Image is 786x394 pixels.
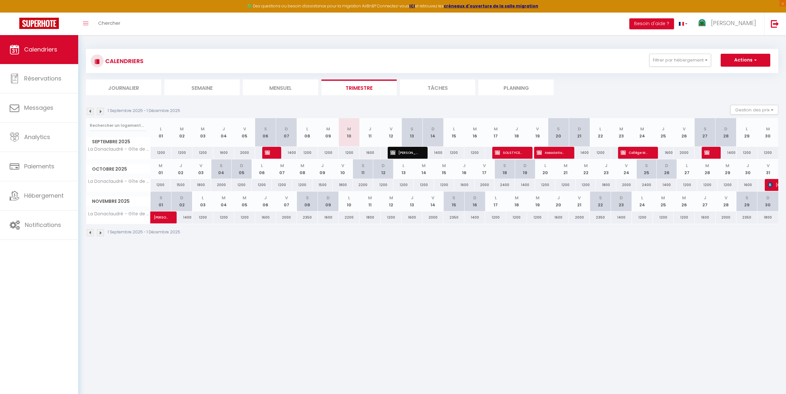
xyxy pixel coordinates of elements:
[321,163,324,169] abbr: J
[495,159,515,179] th: 18
[442,163,446,169] abbr: M
[629,18,674,29] button: Besoin d'aide ?
[382,163,385,169] abbr: D
[211,159,231,179] th: 04
[347,126,351,132] abbr: M
[400,80,475,95] li: Tâches
[736,147,757,159] div: 1200
[495,195,497,201] abbr: L
[252,159,272,179] th: 06
[596,179,616,191] div: 1800
[318,118,339,147] th: 09
[297,192,318,211] th: 08
[515,159,535,179] th: 19
[220,163,223,169] abbr: S
[24,133,50,141] span: Analytics
[192,192,213,211] th: 03
[360,211,381,223] div: 1800
[422,118,443,147] th: 14
[171,192,192,211] th: 02
[154,208,169,220] span: [PERSON_NAME]
[443,118,464,147] th: 15
[674,147,695,159] div: 2000
[599,126,601,132] abbr: L
[333,179,353,191] div: 1800
[544,163,546,169] abbr: L
[645,163,648,169] abbr: S
[473,126,477,132] abbr: M
[191,159,211,179] th: 03
[339,211,360,223] div: 2200
[360,118,381,147] th: 11
[171,179,191,191] div: 1500
[724,126,727,132] abbr: D
[464,192,485,211] th: 16
[611,192,632,211] th: 23
[272,179,292,191] div: 1200
[578,195,581,201] abbr: V
[252,179,272,191] div: 1200
[686,163,688,169] abbr: L
[422,192,443,211] th: 14
[555,159,576,179] th: 21
[104,54,143,68] h3: CALENDRIERS
[704,146,711,159] span: [PERSON_NAME]
[341,163,344,169] abbr: V
[264,195,267,201] abbr: J
[758,159,778,179] th: 31
[243,126,246,132] abbr: V
[264,126,267,132] abbr: S
[285,126,288,132] abbr: D
[422,163,426,169] abbr: M
[515,126,518,132] abbr: J
[171,147,192,159] div: 1200
[171,118,192,147] th: 02
[276,147,297,159] div: 1400
[292,159,312,179] th: 08
[368,195,372,201] abbr: M
[454,179,475,191] div: 1600
[653,192,674,211] th: 25
[87,179,152,184] span: La Donaclaudré - Gîte de groupe en pleine nature, idéal pour tous vos séjours !
[717,179,738,191] div: 1200
[716,147,736,159] div: 1400
[234,118,255,147] th: 05
[171,211,192,223] div: 1400
[234,147,255,159] div: 2000
[353,159,373,179] th: 11
[231,159,252,179] th: 05
[151,192,171,211] th: 01
[697,159,717,179] th: 28
[674,192,695,211] th: 26
[86,137,150,146] span: Septembre 2025
[390,126,393,132] abbr: V
[192,147,213,159] div: 1200
[605,163,607,169] abbr: J
[463,163,466,169] abbr: J
[339,192,360,211] th: 10
[453,126,455,132] abbr: L
[736,118,757,147] th: 29
[569,147,590,159] div: 1400
[536,195,540,201] abbr: M
[353,179,373,191] div: 2200
[771,20,779,28] img: logout
[590,118,611,147] th: 22
[506,118,527,147] th: 18
[393,159,414,179] th: 13
[653,118,674,147] th: 25
[730,105,778,115] button: Gestion des prix
[180,126,184,132] abbr: M
[705,163,709,169] abbr: M
[537,146,565,159] span: Association DauFA Mme Fardeau Angèle
[381,192,402,211] th: 12
[632,118,653,147] th: 24
[297,211,318,223] div: 2350
[24,104,53,112] span: Messages
[87,211,152,216] span: La Donaclaudré - Gîte de groupe en pleine nature, idéal pour tous vos séjours !
[452,195,455,201] abbr: S
[327,195,330,201] abbr: D
[402,163,404,169] abbr: L
[312,179,333,191] div: 1500
[318,147,339,159] div: 1200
